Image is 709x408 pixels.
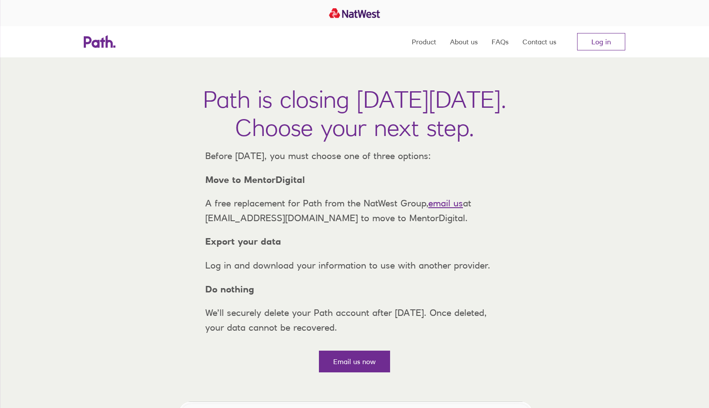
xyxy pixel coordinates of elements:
a: FAQs [492,26,509,57]
a: About us [450,26,478,57]
a: email us [428,198,463,209]
strong: Export your data [205,236,281,247]
a: Log in [577,33,625,50]
p: A free replacement for Path from the NatWest Group, at [EMAIL_ADDRESS][DOMAIN_NAME] to move to Me... [198,196,511,225]
strong: Do nothing [205,284,254,295]
h1: Path is closing [DATE][DATE]. Choose your next step. [203,85,506,142]
a: Product [412,26,436,57]
strong: Move to MentorDigital [205,174,305,185]
p: Log in and download your information to use with another provider. [198,258,511,273]
p: Before [DATE], you must choose one of three options: [198,149,511,163]
p: We’ll securely delete your Path account after [DATE]. Once deleted, your data cannot be recovered. [198,305,511,335]
a: Contact us [522,26,556,57]
a: Email us now [319,351,390,372]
